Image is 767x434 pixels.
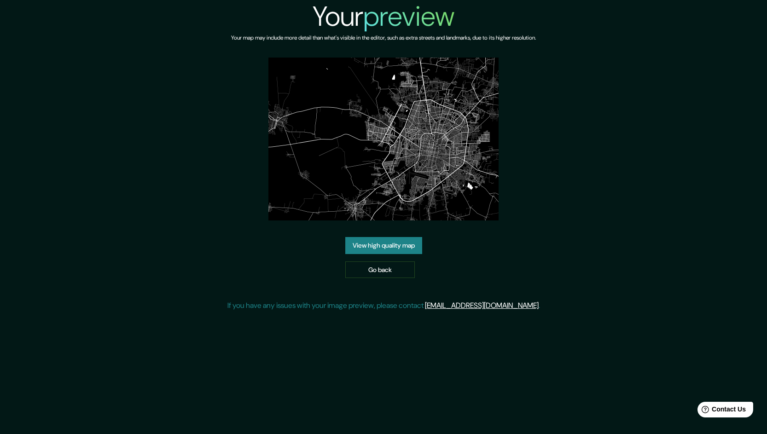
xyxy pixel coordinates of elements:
a: View high quality map [345,237,422,254]
iframe: Help widget launcher [685,398,757,424]
a: Go back [345,261,415,278]
a: [EMAIL_ADDRESS][DOMAIN_NAME] [425,301,539,310]
img: created-map-preview [268,58,499,220]
h6: Your map may include more detail than what's visible in the editor, such as extra streets and lan... [231,33,536,43]
p: If you have any issues with your image preview, please contact . [227,300,540,311]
